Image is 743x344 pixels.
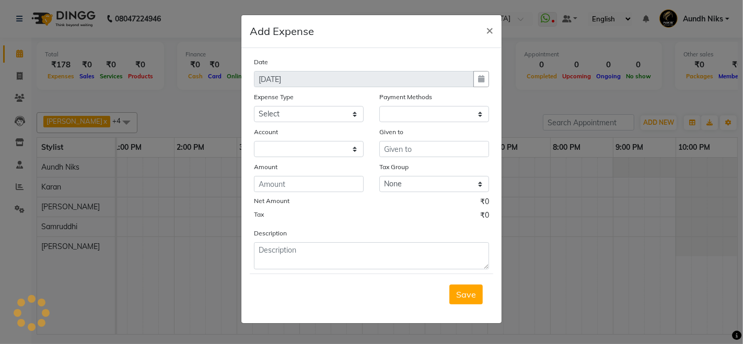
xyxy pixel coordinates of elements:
[254,162,277,172] label: Amount
[379,92,432,102] label: Payment Methods
[254,196,289,206] label: Net Amount
[254,57,268,67] label: Date
[254,210,264,219] label: Tax
[480,210,489,223] span: ₹0
[254,92,294,102] label: Expense Type
[456,289,476,300] span: Save
[486,22,493,38] span: ×
[379,127,403,137] label: Given to
[254,229,287,238] label: Description
[480,196,489,210] span: ₹0
[254,127,278,137] label: Account
[250,23,314,39] h5: Add Expense
[254,176,364,192] input: Amount
[379,162,409,172] label: Tax Group
[449,284,483,304] button: Save
[478,15,502,44] button: Close
[379,141,489,157] input: Given to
